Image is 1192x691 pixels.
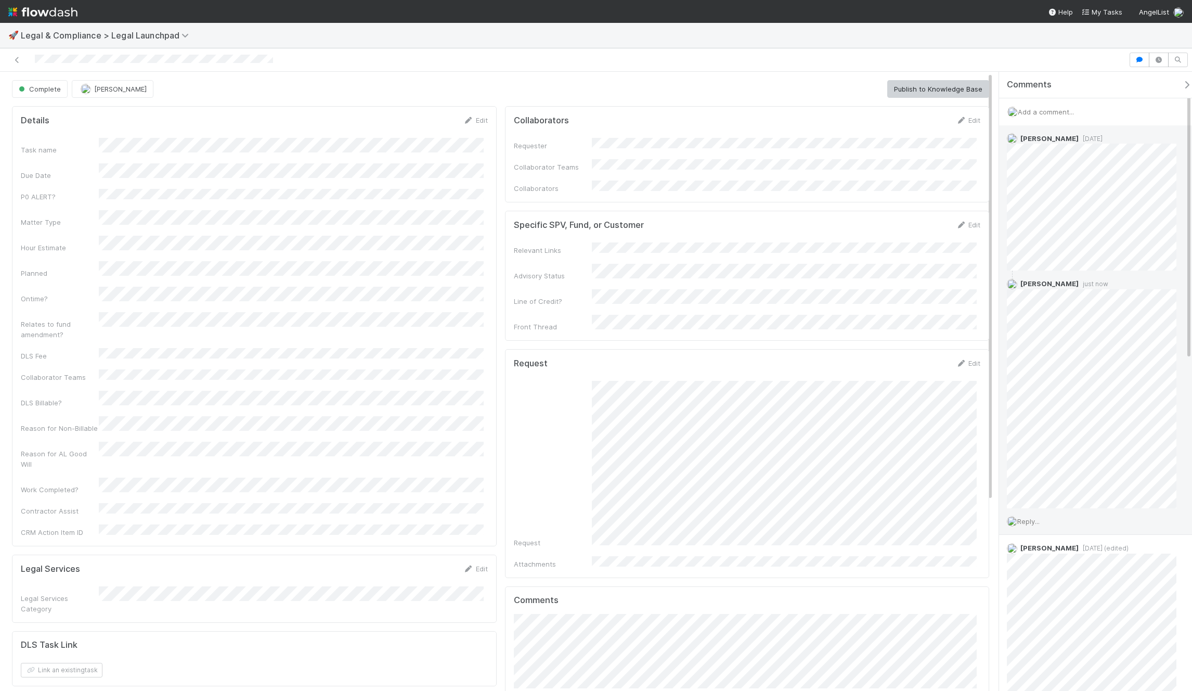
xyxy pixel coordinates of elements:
[956,359,980,367] a: Edit
[21,145,99,155] div: Task name
[514,296,592,306] div: Line of Credit?
[514,271,592,281] div: Advisory Status
[1081,7,1122,17] a: My Tasks
[1048,7,1073,17] div: Help
[21,663,102,677] button: Link an existingtask
[514,162,592,172] div: Collaborator Teams
[1079,544,1129,552] span: [DATE] (edited)
[514,183,592,194] div: Collaborators
[1173,7,1184,18] img: avatar_218ae7b5-dcd5-4ccc-b5d5-7cc00ae2934f.png
[956,116,980,124] a: Edit
[21,593,99,614] div: Legal Services Category
[21,170,99,181] div: Due Date
[514,322,592,332] div: Front Thread
[21,449,99,469] div: Reason for AL Good Will
[17,85,61,93] span: Complete
[1007,543,1017,554] img: avatar_ba76ddef-3fd0-4be4-9bc3-126ad567fcd5.png
[21,527,99,538] div: CRM Action Item ID
[8,31,19,40] span: 🚀
[21,268,99,278] div: Planned
[21,423,99,433] div: Reason for Non-Billable
[1020,544,1079,552] span: [PERSON_NAME]
[1079,135,1103,143] span: [DATE]
[1007,80,1052,90] span: Comments
[21,116,49,126] h5: Details
[514,359,548,369] h5: Request
[21,191,99,202] div: P0 ALERT?
[1139,8,1169,16] span: AngelList
[21,30,194,41] span: Legal & Compliance > Legal Launchpad
[1018,108,1074,116] span: Add a comment...
[1007,107,1018,117] img: avatar_218ae7b5-dcd5-4ccc-b5d5-7cc00ae2934f.png
[1007,516,1017,527] img: avatar_218ae7b5-dcd5-4ccc-b5d5-7cc00ae2934f.png
[21,372,99,382] div: Collaborator Teams
[1020,134,1079,143] span: [PERSON_NAME]
[514,116,569,126] h5: Collaborators
[8,3,77,21] img: logo-inverted-e16ddd16eac7371096b0.svg
[463,565,488,573] a: Edit
[514,595,981,606] h5: Comments
[514,140,592,151] div: Requester
[514,559,592,569] div: Attachments
[12,80,68,98] button: Complete
[21,319,99,340] div: Relates to fund amendment?
[21,506,99,516] div: Contractor Assist
[887,80,989,98] button: Publish to Knowledge Base
[1081,8,1122,16] span: My Tasks
[1020,279,1079,288] span: [PERSON_NAME]
[1017,517,1040,526] span: Reply...
[514,245,592,255] div: Relevant Links
[21,351,99,361] div: DLS Fee
[514,220,644,231] h5: Specific SPV, Fund, or Customer
[21,640,77,650] h5: DLS Task Link
[956,221,980,229] a: Edit
[21,293,99,304] div: Ontime?
[514,538,592,548] div: Request
[21,242,99,253] div: Hour Estimate
[21,564,80,574] h5: Legal Services
[21,217,99,227] div: Matter Type
[21,484,99,495] div: Work Completed?
[463,116,488,124] a: Edit
[1007,133,1017,144] img: avatar_ba76ddef-3fd0-4be4-9bc3-126ad567fcd5.png
[21,398,99,408] div: DLS Billable?
[1079,280,1108,288] span: just now
[1007,279,1017,289] img: avatar_218ae7b5-dcd5-4ccc-b5d5-7cc00ae2934f.png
